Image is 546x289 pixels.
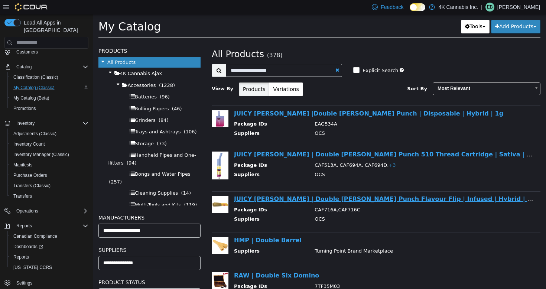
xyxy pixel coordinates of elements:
a: Promotions [10,104,39,113]
a: HMP | Double Barrel [141,222,209,229]
span: My Catalog (Classic) [13,85,55,91]
button: Catalog [13,62,35,71]
span: CAF513A, CAF694A, CAF694D, [222,148,303,153]
span: My Catalog (Classic) [10,83,88,92]
a: Most Relevant [340,68,448,81]
button: Purchase Orders [7,170,91,181]
a: Adjustments (Classic) [10,129,59,138]
button: Products [146,68,176,82]
span: (14) [88,176,98,181]
button: Settings [1,277,91,288]
img: 150 [119,182,136,198]
th: Suppliers [141,115,216,124]
span: Promotions [10,104,88,113]
button: Inventory Manager (Classic) [7,149,91,160]
img: 150 [119,96,136,113]
a: Dashboards [7,241,91,252]
td: OCS [216,156,442,166]
button: [US_STATE] CCRS [7,262,91,273]
button: Manifests [7,160,91,170]
small: (378) [174,38,190,44]
span: Inventory Count [10,140,88,149]
p: | [481,3,482,12]
button: My Catalog (Classic) [7,82,91,93]
h5: Suppliers [6,231,108,240]
span: EB [487,3,493,12]
span: 4K Cannabis Ajax [27,56,69,62]
a: RAW | Double Six Domino [141,257,226,264]
td: OCS [216,201,442,210]
span: Adjustments (Classic) [13,131,56,137]
span: Settings [16,280,32,286]
span: (106) [91,114,104,120]
span: My Catalog (Beta) [10,94,88,103]
span: Reports [10,253,88,262]
th: Suppliers [141,201,216,210]
span: Dashboards [13,244,43,250]
span: Accessories [35,68,63,74]
span: Transfers [13,193,32,199]
span: Manifests [10,160,88,169]
button: Transfers [7,191,91,201]
a: Transfers [10,192,35,201]
span: +3 [296,148,303,153]
th: Package IDs [141,268,216,277]
span: Transfers [10,192,88,201]
button: Canadian Compliance [7,231,91,241]
a: [US_STATE] CCRS [10,263,55,272]
button: Operations [1,206,91,216]
button: Tools [368,5,397,19]
span: (84) [66,103,76,108]
span: Settings [13,278,88,287]
td: OCS [216,115,442,124]
span: (46) [79,91,89,97]
th: Package IDs [141,106,216,115]
button: Customers [1,46,91,57]
th: Suppliers [141,233,216,242]
span: Transfers (Classic) [10,181,88,190]
span: Washington CCRS [10,263,88,272]
a: Settings [13,279,35,288]
label: Explicit Search [268,52,305,60]
span: Reports [16,223,32,229]
span: Transfers (Classic) [13,183,51,189]
button: Adjustments (Classic) [7,129,91,139]
span: Classification (Classic) [10,73,88,82]
button: Catalog [1,62,91,72]
span: Operations [16,208,38,214]
span: Customers [16,49,38,55]
span: Canadian Compliance [13,233,57,239]
a: My Catalog (Beta) [10,94,52,103]
button: Inventory Count [7,139,91,149]
span: Handheld Pipes and One-Hitters [14,138,103,151]
button: Reports [13,221,35,230]
span: Grinders [42,103,63,108]
span: Batteries [42,79,64,85]
span: Purchase Orders [13,172,47,178]
span: Dashboards [10,242,88,251]
img: 150 [119,137,136,165]
span: Trays and Ashtrays [42,114,88,120]
span: Cleaning Supplies [42,176,85,181]
button: Classification (Classic) [7,72,91,82]
span: Manifests [13,162,32,168]
span: (1228) [66,68,82,74]
td: Turning Point Brand Marketplace [216,233,442,242]
span: Inventory Count [13,141,45,147]
a: Purchase Orders [10,171,50,180]
span: Inventory Manager (Classic) [13,152,69,158]
th: Suppliers [141,156,216,166]
a: My Catalog (Classic) [10,83,58,92]
div: Eric Bayne [485,3,494,12]
img: 150 [119,258,136,275]
span: Sort By [314,71,334,77]
td: 7TF35M03 [216,268,442,277]
span: Catalog [13,62,88,71]
td: CAF716A,CAF716C [216,192,442,201]
span: Bongs and Water Pipes [42,157,98,162]
span: Rolling Papers [42,91,76,97]
span: Inventory Manager (Classic) [10,150,88,159]
span: Promotions [13,105,36,111]
span: Feedback [381,3,403,11]
h5: Product Status [6,263,108,272]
